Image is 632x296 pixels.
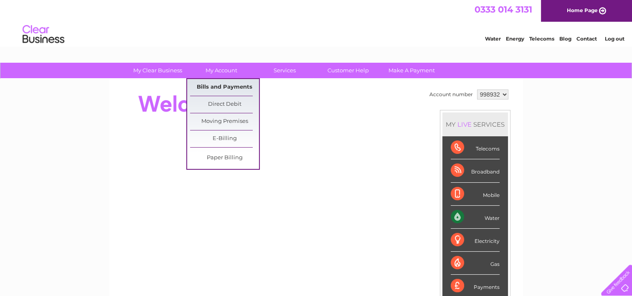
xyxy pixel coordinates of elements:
a: Energy [506,36,524,42]
div: Electricity [451,229,500,252]
a: Contact [576,36,597,42]
a: Paper Billing [190,150,259,166]
a: Make A Payment [377,63,446,78]
a: E-Billing [190,130,259,147]
div: MY SERVICES [442,112,508,136]
a: 0333 014 3131 [475,4,532,15]
a: Telecoms [529,36,554,42]
div: Telecoms [451,136,500,159]
a: Services [250,63,319,78]
img: logo.png [22,22,65,47]
a: Blog [559,36,571,42]
div: Broadband [451,159,500,182]
div: Clear Business is a trading name of Verastar Limited (registered in [GEOGRAPHIC_DATA] No. 3667643... [119,5,514,41]
a: My Clear Business [123,63,192,78]
a: Customer Help [314,63,383,78]
div: Mobile [451,183,500,206]
div: LIVE [456,120,473,128]
a: Log out [604,36,624,42]
div: Gas [451,252,500,275]
a: Water [485,36,501,42]
div: Water [451,206,500,229]
a: Moving Premises [190,113,259,130]
a: Bills and Payments [190,79,259,96]
td: Account number [427,87,475,102]
a: My Account [187,63,256,78]
a: Direct Debit [190,96,259,113]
